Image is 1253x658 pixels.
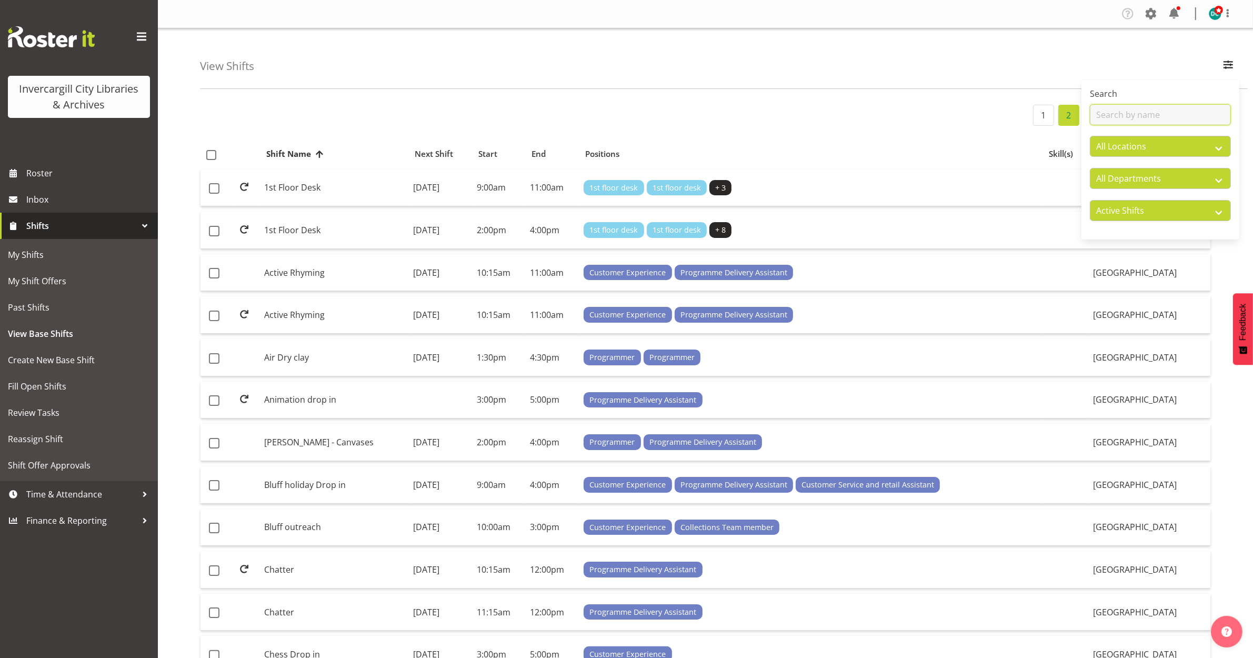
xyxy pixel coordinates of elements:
td: [DATE] [409,594,473,631]
span: End [532,148,546,160]
span: Programme Delivery Assistant [680,267,787,278]
span: Positions [586,148,620,160]
td: [PERSON_NAME] - Canvases [260,424,409,461]
span: [GEOGRAPHIC_DATA] [1093,606,1177,618]
span: Time & Attendance [26,486,137,502]
img: help-xxl-2.png [1221,626,1232,637]
td: [DATE] [409,551,473,589]
td: [DATE] [409,424,473,461]
span: Finance & Reporting [26,513,137,529]
span: 1st floor desk [653,224,701,236]
span: Past Shifts [8,300,150,315]
span: Programmer [649,352,695,363]
td: 10:15am [473,551,526,589]
span: My Shifts [8,247,150,263]
span: Programme Delivery Assistant [649,436,756,448]
span: Fill Open Shifts [8,378,150,394]
span: Programme Delivery Assistant [680,309,787,321]
td: Animation drop in [260,382,409,419]
span: Programme Delivery Assistant [589,394,696,406]
span: Programme Delivery Assistant [680,479,787,491]
span: Customer Service and retail Assistant [801,479,934,491]
span: Feedback [1238,304,1248,341]
span: Customer Experience [589,309,666,321]
span: Collections Team member [680,522,774,533]
button: Filter Employees [1217,55,1239,78]
td: 10:00am [473,509,526,546]
span: Next Shift [415,148,454,160]
input: Search by name [1090,104,1231,125]
td: [DATE] [409,466,473,504]
td: 1st Floor Desk [260,212,409,249]
td: 4:30pm [526,339,579,376]
span: Customer Experience [589,267,666,278]
td: [DATE] [409,254,473,292]
a: View Base Shifts [3,321,155,347]
td: 1:30pm [473,339,526,376]
td: 4:00pm [526,466,579,504]
span: [GEOGRAPHIC_DATA] [1093,521,1177,533]
a: 1 [1033,105,1054,126]
a: Create New Base Shift [3,347,155,373]
span: + 3 [715,182,726,194]
span: Programme Delivery Assistant [589,564,696,575]
span: [GEOGRAPHIC_DATA] [1093,309,1177,321]
span: Shift Offer Approvals [8,457,150,473]
div: Invercargill City Libraries & Archives [18,81,139,113]
td: Bluff holiday Drop in [260,466,409,504]
td: 2:00pm [473,212,526,249]
td: 11:00am [526,296,579,334]
img: donald-cunningham11616.jpg [1209,7,1221,20]
td: 11:00am [526,254,579,292]
td: 12:00pm [526,551,579,589]
span: Review Tasks [8,405,150,421]
span: 1st floor desk [653,182,701,194]
span: Customer Experience [589,479,666,491]
td: Air Dry clay [260,339,409,376]
label: Search [1090,87,1231,100]
span: Reassign Shift [8,431,150,447]
td: 4:00pm [526,424,579,461]
span: Roster [26,165,153,181]
span: View Base Shifts [8,326,150,342]
span: [GEOGRAPHIC_DATA] [1093,479,1177,491]
td: 9:00am [473,466,526,504]
td: Active Rhyming [260,254,409,292]
span: Skill(s) [1049,148,1074,160]
td: Bluff outreach [260,509,409,546]
td: 10:15am [473,296,526,334]
span: Customer Experience [589,522,666,533]
span: Create New Base Shift [8,352,150,368]
td: 1st Floor Desk [260,170,409,207]
span: Shift Name [266,148,311,160]
td: Active Rhyming [260,296,409,334]
span: Programmer [589,352,635,363]
td: 12:00pm [526,594,579,631]
span: [GEOGRAPHIC_DATA] [1093,564,1177,575]
span: Start [478,148,497,160]
td: 10:15am [473,254,526,292]
span: Programme Delivery Assistant [589,606,696,618]
td: 11:15am [473,594,526,631]
img: Rosterit website logo [8,26,95,47]
a: Past Shifts [3,294,155,321]
td: [DATE] [409,296,473,334]
td: [DATE] [409,339,473,376]
td: 2:00pm [473,424,526,461]
a: Reassign Shift [3,426,155,452]
td: 3:00pm [473,382,526,419]
td: [DATE] [409,509,473,546]
button: Feedback - Show survey [1233,293,1253,365]
td: 3:00pm [526,509,579,546]
td: 11:00am [526,170,579,207]
a: Shift Offer Approvals [3,452,155,478]
span: 1st floor desk [589,224,638,236]
span: [GEOGRAPHIC_DATA] [1093,394,1177,405]
a: Fill Open Shifts [3,373,155,400]
td: 9:00am [473,170,526,207]
td: [DATE] [409,170,473,207]
td: Chatter [260,551,409,589]
a: My Shift Offers [3,268,155,294]
td: Chatter [260,594,409,631]
span: [GEOGRAPHIC_DATA] [1093,436,1177,448]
